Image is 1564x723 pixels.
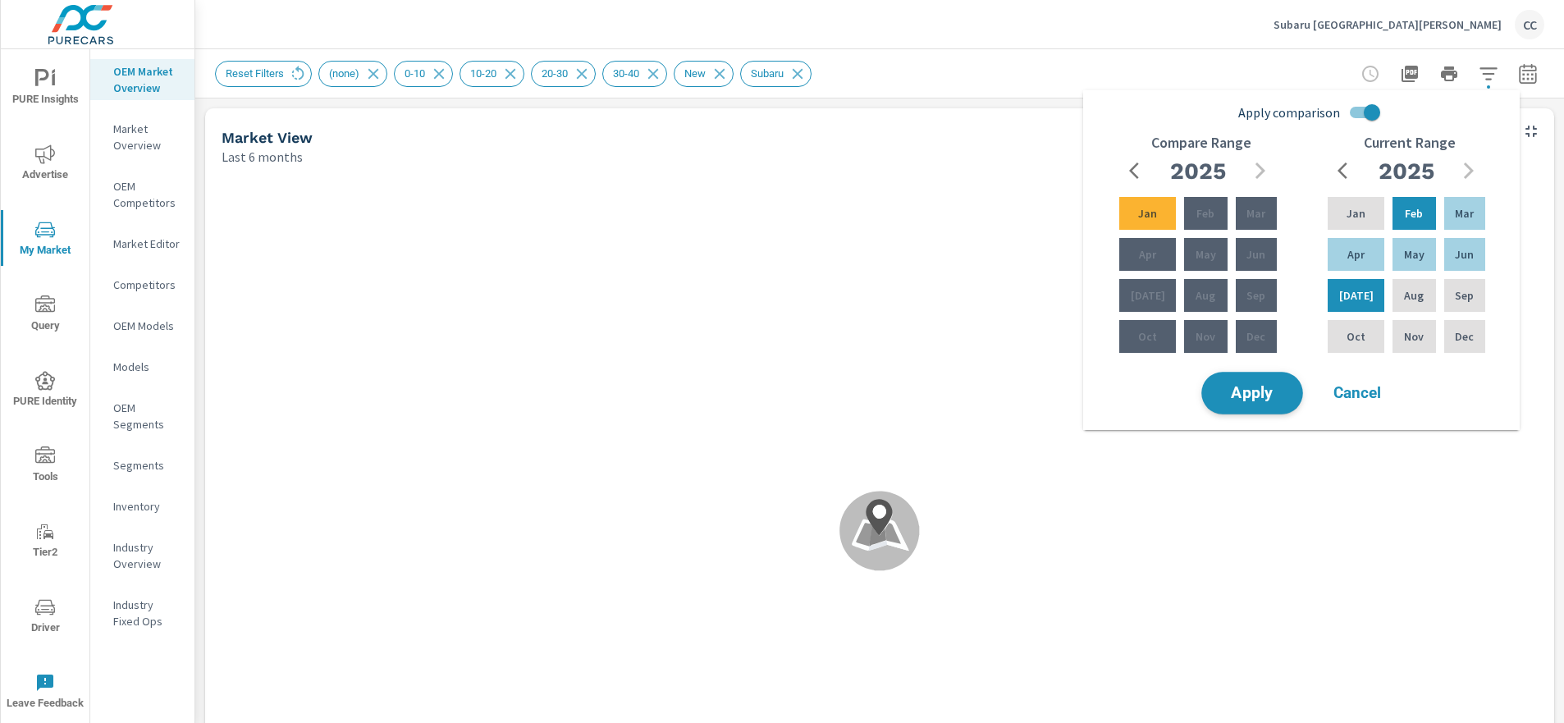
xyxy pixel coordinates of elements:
span: PURE Identity [6,371,85,411]
p: May [1404,246,1425,263]
div: (none) [318,61,387,87]
p: Oct [1138,328,1157,345]
p: Mar [1455,205,1474,222]
span: My Market [6,220,85,260]
p: Sep [1455,287,1474,304]
div: OEM Models [90,313,194,338]
p: Jun [1455,246,1474,263]
span: Reset Filters [216,67,294,80]
p: OEM Competitors [113,178,181,211]
span: Apply [1219,386,1286,401]
div: OEM Competitors [90,174,194,215]
p: Dec [1455,328,1474,345]
p: Sep [1246,287,1265,304]
p: [DATE] [1339,287,1374,304]
span: Cancel [1324,386,1390,400]
p: Mar [1246,205,1265,222]
div: OEM Market Overview [90,59,194,100]
div: New [674,61,734,87]
p: Competitors [113,277,181,293]
button: Select Date Range [1511,57,1544,90]
p: OEM Segments [113,400,181,432]
button: Apply [1201,372,1303,414]
p: Dec [1246,328,1265,345]
div: Industry Overview [90,535,194,576]
div: Market Editor [90,231,194,256]
p: Subaru [GEOGRAPHIC_DATA][PERSON_NAME] [1274,17,1502,32]
div: Models [90,355,194,379]
p: Aug [1196,287,1215,304]
p: OEM Market Overview [113,63,181,96]
p: Apr [1139,246,1156,263]
h6: Current Range [1364,135,1456,151]
button: "Export Report to PDF" [1393,57,1426,90]
h6: Compare Range [1151,135,1251,151]
span: 10-20 [460,67,506,80]
p: Aug [1404,287,1424,304]
div: Market Overview [90,117,194,158]
span: Driver [6,597,85,638]
button: Minimize Widget [1518,118,1544,144]
p: Industry Overview [113,539,181,572]
span: Apply comparison [1238,103,1340,122]
h5: Market View [222,129,313,146]
div: 20-30 [531,61,596,87]
p: Industry Fixed Ops [113,597,181,629]
p: Oct [1347,328,1365,345]
span: Advertise [6,144,85,185]
p: Feb [1196,205,1214,222]
div: Segments [90,453,194,478]
span: Subaru [741,67,793,80]
span: Tier2 [6,522,85,562]
span: PURE Insights [6,69,85,109]
p: [DATE] [1131,287,1165,304]
span: 0-10 [395,67,435,80]
div: Inventory [90,494,194,519]
span: Leave Feedback [6,673,85,713]
div: 30-40 [602,61,667,87]
p: Market Editor [113,236,181,252]
div: Subaru [740,61,812,87]
button: Cancel [1308,373,1406,414]
div: Competitors [90,272,194,297]
p: Feb [1405,205,1423,222]
span: Query [6,295,85,336]
p: Jan [1347,205,1365,222]
div: Industry Fixed Ops [90,593,194,634]
p: Nov [1196,328,1215,345]
div: OEM Segments [90,396,194,437]
p: Inventory [113,498,181,515]
h2: 2025 [1379,157,1434,185]
p: Last 6 months [222,147,303,167]
button: Apply Filters [1472,57,1505,90]
p: OEM Models [113,318,181,334]
p: Jan [1138,205,1157,222]
p: Market Overview [113,121,181,153]
span: 30-40 [603,67,649,80]
p: Jun [1246,246,1265,263]
p: Segments [113,457,181,474]
p: Models [113,359,181,375]
span: 20-30 [532,67,578,80]
span: (none) [319,67,369,80]
div: 10-20 [460,61,524,87]
span: Tools [6,446,85,487]
span: New [675,67,716,80]
button: Print Report [1433,57,1466,90]
p: Apr [1347,246,1365,263]
h2: 2025 [1170,157,1226,185]
p: Nov [1404,328,1424,345]
p: May [1196,246,1216,263]
div: CC [1515,10,1544,39]
div: 0-10 [394,61,453,87]
div: Reset Filters [215,61,312,87]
